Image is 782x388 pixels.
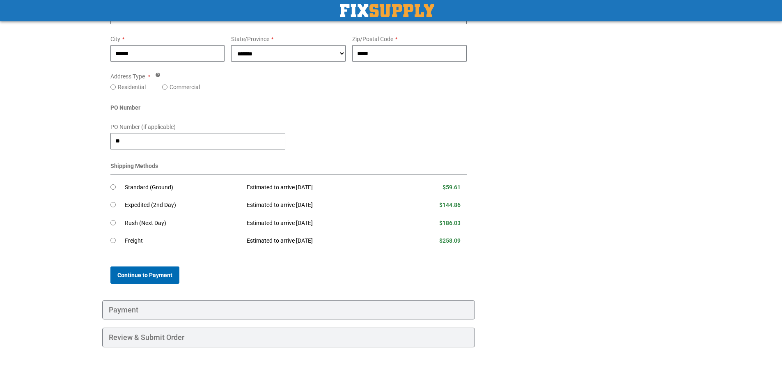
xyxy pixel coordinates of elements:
span: City [110,36,120,42]
button: Continue to Payment [110,266,179,284]
td: Estimated to arrive [DATE] [241,179,399,197]
span: PO Number (if applicable) [110,124,176,130]
label: Residential [118,83,146,91]
span: $59.61 [443,184,461,191]
label: Commercial [170,83,200,91]
div: PO Number [110,103,467,116]
span: State/Province [231,36,269,42]
td: Estimated to arrive [DATE] [241,214,399,232]
td: Expedited (2nd Day) [125,196,241,214]
td: Freight [125,232,241,250]
img: Fix Industrial Supply [340,4,434,17]
span: Continue to Payment [117,272,172,278]
span: Zip/Postal Code [352,36,393,42]
div: Review & Submit Order [102,328,475,347]
td: Estimated to arrive [DATE] [241,232,399,250]
span: $258.09 [439,237,461,244]
div: Payment [102,300,475,320]
span: $186.03 [439,220,461,226]
span: $144.86 [439,202,461,208]
a: store logo [340,4,434,17]
td: Estimated to arrive [DATE] [241,196,399,214]
td: Rush (Next Day) [125,214,241,232]
span: Address Type [110,73,145,80]
div: Shipping Methods [110,162,467,174]
td: Standard (Ground) [125,179,241,197]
